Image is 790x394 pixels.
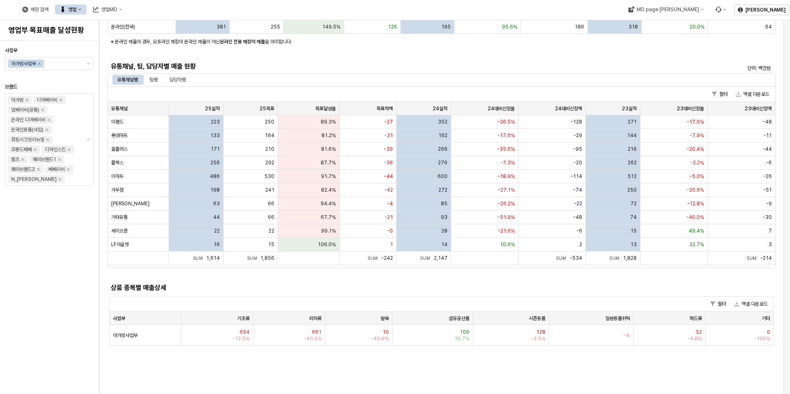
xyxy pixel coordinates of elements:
[381,315,389,322] span: 발육
[434,255,447,261] span: 2,147
[11,135,44,144] div: 퓨토시크릿리뉴얼
[304,335,321,342] span: -40.2%
[17,5,53,14] button: 매장 검색
[628,173,637,180] span: 512
[579,241,582,248] span: 2
[438,159,447,166] span: 276
[460,329,469,335] span: 109
[769,228,772,234] span: 7
[111,38,661,45] p: ※ 온라인 매출의 경우, 오프라인 매장의 온라인 매출이 아닌 을 의미합니다
[33,148,37,151] div: Remove 꼬똥드베베
[767,329,770,335] span: 0
[536,329,545,335] span: 128
[259,105,274,112] span: 25목표
[387,228,393,234] span: -0
[321,187,336,193] span: 82.4%
[631,228,637,234] span: 15
[690,173,704,180] span: -5.0%
[531,335,545,342] span: -2.5%
[441,241,447,248] span: 14
[573,159,582,166] span: -20
[628,146,637,152] span: 216
[438,173,447,180] span: 600
[11,165,35,173] div: 해외브랜드2
[111,119,124,125] span: 이랜드
[268,214,274,221] span: 66
[571,119,582,125] span: -128
[388,24,397,30] span: 126
[763,146,772,152] span: -44
[384,187,393,193] span: -42
[765,24,772,30] span: 64
[769,241,772,248] span: 3
[11,106,39,114] div: 냅베이비(공통)
[193,256,207,261] span: Sum
[11,96,24,104] div: 아가방
[67,148,71,151] div: Remove 디자인스킨
[707,299,729,309] button: 필터
[321,146,336,152] span: 81.6%
[31,7,48,12] div: 매장 검색
[734,5,789,15] button: [PERSON_NAME]
[497,132,515,139] span: -17.6%
[571,173,582,180] span: -114
[265,187,274,193] span: 241
[690,315,702,322] span: 하드류
[5,47,17,53] span: 사업부
[763,119,772,125] span: -48
[268,241,274,248] span: 15
[321,214,336,221] span: 67.7%
[88,5,127,14] div: 영업MD
[687,200,704,207] span: -12.8%
[368,256,381,261] span: Sum
[111,284,605,292] h5: 상품 종목별 매출상세
[213,200,220,207] span: 63
[58,178,62,181] div: Remove N_이야이야오
[247,256,261,261] span: Sum
[630,214,637,221] span: 74
[627,132,637,139] span: 144
[497,214,515,221] span: -51.9%
[555,105,582,112] span: 24대비신장액
[145,75,163,85] div: 팀별
[441,24,451,30] span: 195
[623,5,709,14] button: MD page [PERSON_NAME]
[220,39,265,45] strong: 온라인 전용 매장의 매출
[46,138,49,141] div: Remove 퓨토시크릿리뉴얼
[111,200,150,207] span: [PERSON_NAME]
[376,105,393,112] span: 목표차액
[210,187,220,193] span: 198
[762,315,770,322] span: 기타
[733,89,773,99] button: 엑셀 다운로드
[433,105,447,112] span: 24실적
[688,335,702,342] span: -4.8%
[687,187,704,193] span: -20.6%
[111,173,124,180] span: 이마트
[390,241,393,248] span: 1
[217,24,226,30] span: 381
[690,132,704,139] span: -7.9%
[381,255,393,261] span: -242
[687,119,704,125] span: -17.6%
[210,159,220,166] span: 256
[268,200,274,207] span: 66
[614,64,771,72] p: 단위: 백만원
[760,255,772,261] span: -214
[38,62,41,65] div: Remove 아가방사업부
[498,228,515,234] span: -21.6%
[573,146,582,152] span: -95
[83,57,93,70] button: 제안 사항 표시
[497,119,515,125] span: -36.5%
[677,105,704,112] span: 23대비신장율
[690,241,704,248] span: 22.7%
[745,7,785,13] p: [PERSON_NAME]
[631,241,637,248] span: 13
[45,128,48,131] div: Remove 온라인용품(사입)
[260,255,274,261] span: 1,856
[59,98,62,102] div: Remove 디어베이비
[609,256,623,261] span: Sum
[233,335,250,342] span: -12.5%
[55,5,86,14] button: 영업
[111,62,605,71] h5: 유통채널, 팀, 담당자별 매출 현황
[111,24,135,30] span: 온라인(전국)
